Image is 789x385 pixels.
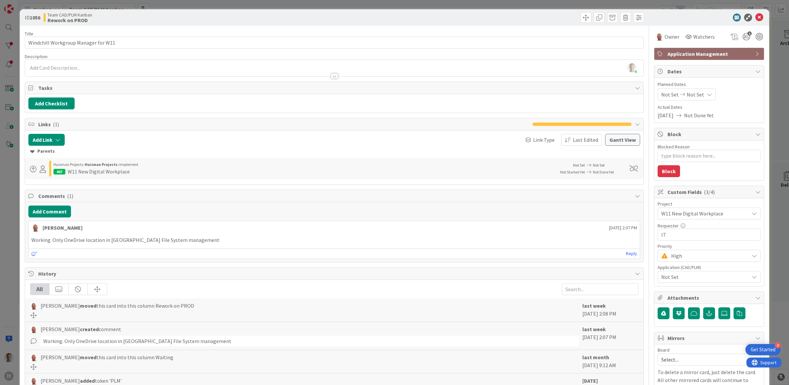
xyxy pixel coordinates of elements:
img: RK [655,33,663,41]
b: 1056 [30,14,40,21]
span: Implement [120,162,138,167]
span: Not Done Yet [684,111,714,119]
span: Watchers [693,33,715,41]
div: Get Started [751,346,775,353]
span: Mirrors [668,334,752,342]
div: [DATE] 9:12 AM [582,353,638,370]
span: Links [38,120,530,128]
div: [PERSON_NAME] [43,224,83,232]
div: Parents [30,148,639,155]
div: 4 [775,342,781,348]
label: Requester [658,223,679,229]
div: Working. Only OneDrive location in [GEOGRAPHIC_DATA] File System management [41,336,579,346]
span: ( 3/4 ) [704,189,715,195]
b: moved [80,354,96,361]
img: RK [30,377,37,385]
b: last month [582,354,609,361]
label: Title [25,31,33,37]
span: Not Started Yet [560,170,585,174]
div: Project [658,202,761,206]
label: Blocked Reason [658,144,690,150]
div: Priority [658,244,761,249]
b: last week [582,302,606,309]
span: Select... [661,355,746,364]
b: Huisman Projects › [85,162,120,167]
span: ( 1 ) [67,193,73,199]
span: Team CAD/PLM Kanban [48,12,92,18]
span: Owner [665,33,679,41]
span: Link Type [533,136,555,144]
button: Add Checklist [28,97,75,109]
button: Add Link [28,134,65,146]
span: Last Edited [573,136,598,144]
span: Not Set [593,163,605,168]
div: Open Get Started checklist, remaining modules: 4 [745,344,781,355]
span: High [671,251,746,260]
span: [PERSON_NAME] comment [41,325,121,333]
b: moved [80,302,96,309]
span: Not Set [661,273,749,281]
span: ID [25,14,40,21]
img: RK [30,326,37,333]
span: W11 New Digital Workplace [661,209,746,218]
span: Dates [668,67,752,75]
span: Description [25,54,48,59]
span: History [38,270,632,278]
span: Not Done Yet [593,170,614,174]
div: [DATE] 2:08 PM [582,302,638,318]
span: Tasks [38,84,632,92]
b: [DATE] [582,377,598,384]
span: Attachments [668,294,752,302]
span: [PERSON_NAME] this card into this column Rework on PROD [41,302,194,310]
span: Planned Dates [658,81,761,88]
input: Search... [562,283,638,295]
b: added [80,377,95,384]
input: type card name here... [25,37,644,49]
span: [PERSON_NAME] this card into this column Waiting [41,353,173,361]
button: Block [658,165,680,177]
span: [DATE] [658,111,673,119]
span: ( 1 ) [53,121,59,128]
img: RK [31,224,39,232]
span: Not Set [687,91,704,98]
span: [PERSON_NAME] token 'PLM' [41,377,122,385]
span: Application Management [668,50,752,58]
span: Huisman Projects › [53,162,85,167]
b: last week [582,326,606,332]
button: Gantt View [605,134,640,146]
span: Custom Fields [668,188,752,196]
span: 1 [747,31,752,36]
span: Not Set [573,163,585,168]
div: Application (CAD/PLM) [658,265,761,270]
span: Board [658,348,669,352]
img: RK [30,302,37,310]
img: wcnZX6agx0LZymSJWi19dcFDGpotxhoz.jpeg [627,63,636,72]
div: [DATE] 2:07 PM [582,325,638,346]
span: Comments [38,192,632,200]
span: Support [14,1,30,9]
span: [DATE] 2:07 PM [609,224,637,231]
button: Last Edited [561,134,602,146]
img: RK [30,354,37,361]
span: Block [668,130,752,138]
p: Working. Only OneDrive location in [GEOGRAPHIC_DATA] File System management [31,236,637,244]
span: Not Set [661,91,679,98]
div: All [30,284,50,295]
a: Reply [626,250,637,258]
button: Add Comment [28,206,71,217]
div: 407 [53,169,65,174]
span: Actual Dates [658,104,761,111]
div: W11 New Digital Workplace [68,168,130,175]
b: created [80,326,99,332]
b: Rework on PROD [48,18,92,23]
